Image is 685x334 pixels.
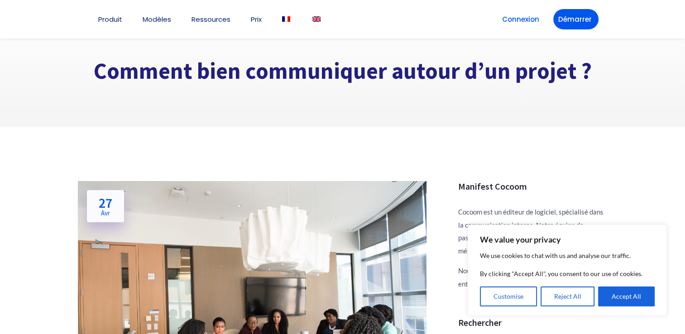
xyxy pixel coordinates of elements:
button: Customise [480,286,537,306]
p: Nous pensons que l’on peut changer le monde, une entreprise à la fois ! [458,264,608,290]
h3: Manifest Cocoom [458,181,608,192]
span: Avr [99,210,112,216]
button: Reject All [541,286,595,306]
p: We use cookies to chat with us and analyse our traffic. [480,250,655,261]
a: Produit [98,16,122,23]
a: Démarrer [553,9,599,29]
h2: 27 [99,196,112,216]
a: Prix [251,16,262,23]
img: Anglais [312,16,321,22]
a: 27Avr [87,190,124,222]
img: Français [282,16,290,22]
p: We value your privacy [480,234,655,245]
p: Cocoom est un éditeur de logiciel, spécialisé dans la communication interne. Notre équipe de pass... [458,205,608,257]
p: By clicking "Accept All", you consent to our use of cookies. [480,268,655,279]
a: Connexion [497,9,544,29]
a: Ressources [192,16,230,23]
h1: Comment bien communiquer autour d’un projet ? [78,57,608,86]
a: Modèles [143,16,171,23]
button: Accept All [598,286,655,306]
h3: Rechercher [458,317,608,328]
